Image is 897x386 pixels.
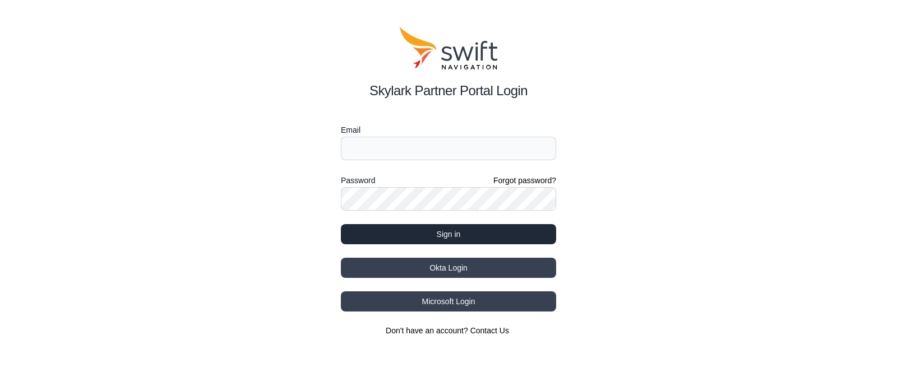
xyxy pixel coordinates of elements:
[341,81,556,101] h2: Skylark Partner Portal Login
[493,175,556,186] a: Forgot password?
[341,291,556,311] button: Microsoft Login
[341,325,556,336] section: Don't have an account?
[341,123,556,137] label: Email
[341,258,556,278] button: Okta Login
[341,174,375,187] label: Password
[470,326,509,335] a: Contact Us
[341,224,556,244] button: Sign in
